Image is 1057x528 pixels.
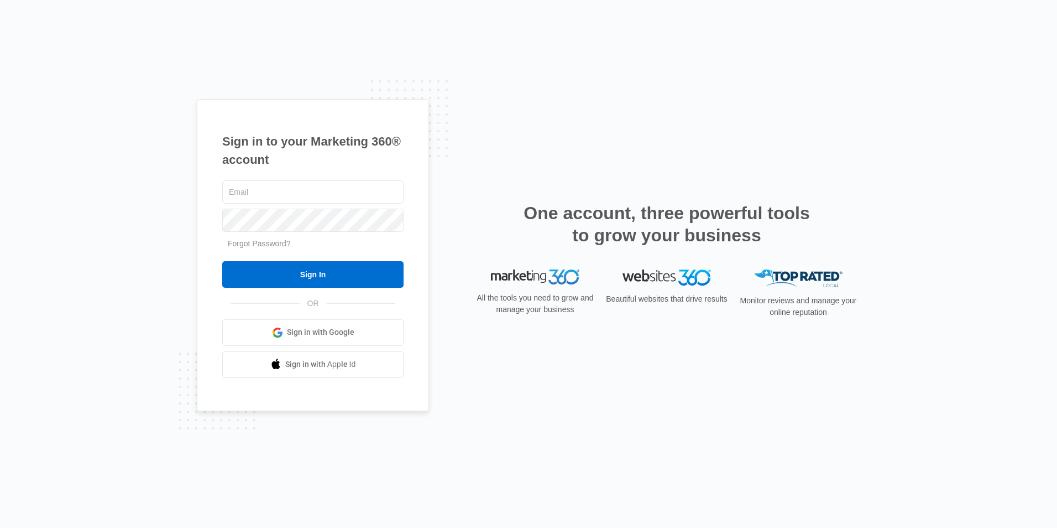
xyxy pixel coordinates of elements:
[287,327,354,338] span: Sign in with Google
[222,351,404,378] a: Sign in with Apple Id
[754,270,843,288] img: Top Rated Local
[605,293,729,305] p: Beautiful websites that drive results
[222,180,404,204] input: Email
[491,270,579,285] img: Marketing 360
[228,239,291,248] a: Forgot Password?
[520,202,813,246] h2: One account, three powerful tools to grow your business
[222,261,404,288] input: Sign In
[285,359,356,370] span: Sign in with Apple Id
[736,295,860,318] p: Monitor reviews and manage your online reputation
[622,270,711,286] img: Websites 360
[222,132,404,169] h1: Sign in to your Marketing 360® account
[222,319,404,346] a: Sign in with Google
[300,298,327,309] span: OR
[473,292,597,315] p: All the tools you need to grow and manage your business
